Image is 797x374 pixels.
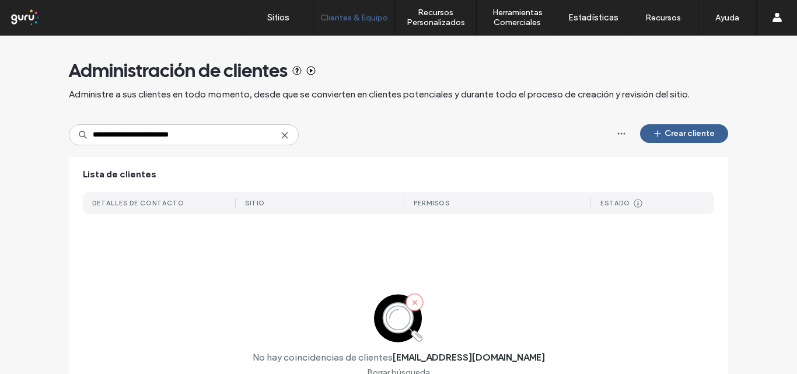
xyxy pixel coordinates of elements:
label: Ayuda [715,13,739,23]
label: [EMAIL_ADDRESS][DOMAIN_NAME] [393,352,545,363]
div: Estado [600,199,630,207]
label: Herramientas Comerciales [477,8,558,27]
span: Ayuda [25,8,57,19]
label: Recursos Personalizados [395,8,476,27]
label: Recursos [645,13,681,23]
span: Lista de clientes [83,168,156,181]
div: DETALLES DE CONTACTO [92,199,184,207]
button: Crear cliente [640,124,728,143]
label: No hay coincidencias de clientes [253,352,393,363]
label: Estadísticas [568,12,618,23]
div: Sitio [245,199,265,207]
span: Administración de clientes [69,59,288,82]
div: Permisos [414,199,450,207]
span: Administre a sus clientes en todo momento, desde que se convierten en clientes potenciales y dura... [69,88,690,101]
label: Clientes & Equipo [320,13,388,23]
label: Sitios [267,12,289,23]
